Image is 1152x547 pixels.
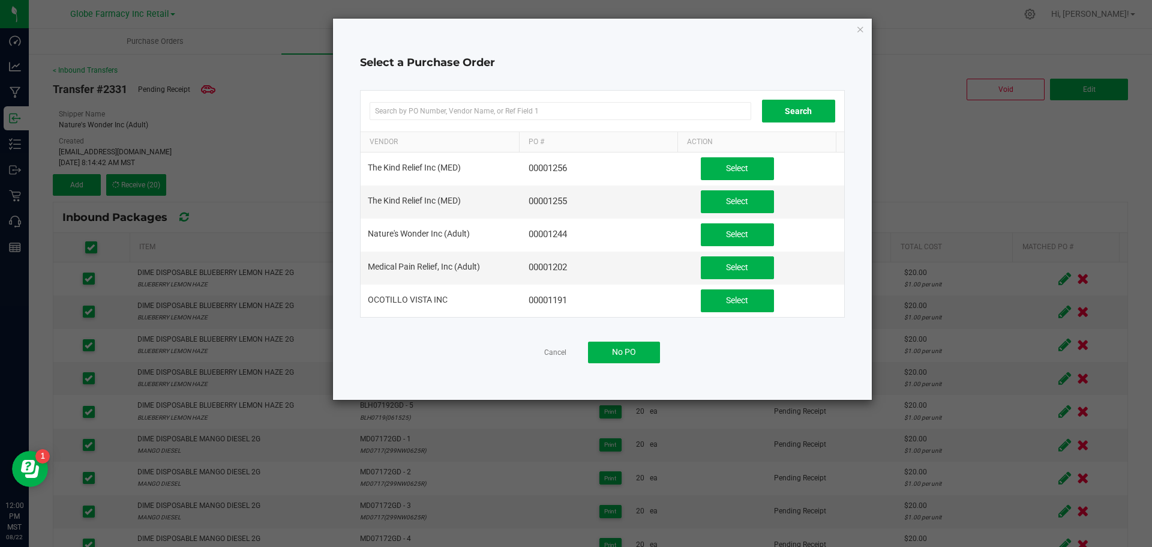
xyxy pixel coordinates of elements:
[726,163,748,173] span: Select
[529,295,676,306] div: 00001191
[360,55,845,71] h4: Select a Purchase Order
[529,229,676,240] div: 00001244
[726,229,748,239] span: Select
[588,342,660,363] button: No PO
[529,138,544,146] span: PO #
[701,223,774,246] button: Select
[726,295,748,305] span: Select
[726,262,748,272] span: Select
[12,451,48,487] iframe: Resource center
[370,102,751,120] input: Search by PO Number, Vendor Name, or Ref Field 1
[368,262,480,271] span: Medical Pain Relief, Inc (Adult)
[529,163,676,174] div: 00001256
[529,262,676,273] div: 00001202
[368,196,461,205] span: The Kind Relief Inc (MED)
[368,229,470,238] span: Nature's Wonder Inc (Adult)
[612,347,636,357] span: No PO
[701,289,774,312] button: Select
[368,295,448,304] span: OCOTILLO VISTA INC
[762,100,835,122] button: Search
[368,163,461,172] span: The Kind Relief Inc (MED)
[726,196,748,206] span: Select
[370,138,398,146] span: Vendor
[701,157,774,180] button: Select
[785,106,812,116] span: Search
[544,348,566,358] a: Cancel
[687,138,713,146] span: Action
[701,190,774,213] button: Select
[701,256,774,279] button: Select
[529,196,676,207] div: 00001255
[35,449,50,464] iframe: Resource center unread badge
